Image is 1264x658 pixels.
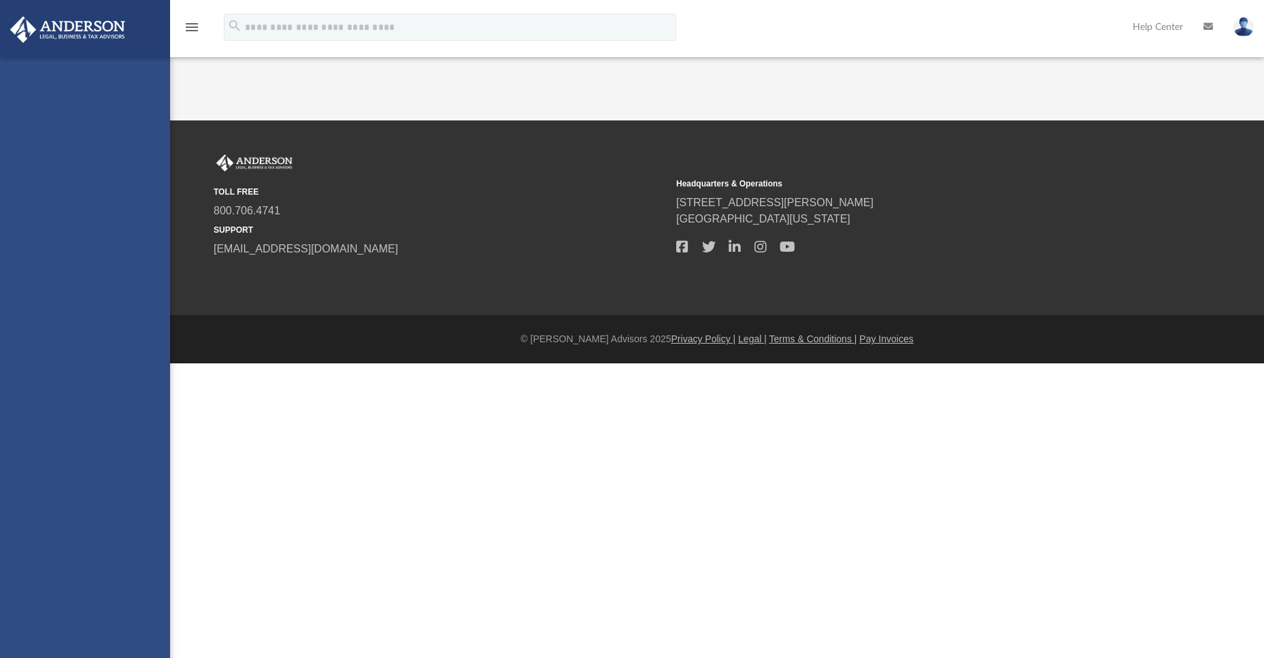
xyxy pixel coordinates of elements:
i: search [227,18,242,33]
a: [EMAIL_ADDRESS][DOMAIN_NAME] [214,243,398,254]
a: Legal | [738,333,767,344]
img: Anderson Advisors Platinum Portal [6,16,129,43]
small: Headquarters & Operations [676,178,1129,190]
img: Anderson Advisors Platinum Portal [214,154,295,172]
a: Terms & Conditions | [769,333,857,344]
img: User Pic [1233,17,1254,37]
a: [STREET_ADDRESS][PERSON_NAME] [676,197,874,208]
a: Privacy Policy | [671,333,736,344]
small: TOLL FREE [214,186,667,198]
a: [GEOGRAPHIC_DATA][US_STATE] [676,213,850,225]
i: menu [184,19,200,35]
a: Pay Invoices [859,333,913,344]
a: 800.706.4741 [214,205,280,216]
a: menu [184,26,200,35]
div: © [PERSON_NAME] Advisors 2025 [170,332,1264,346]
small: SUPPORT [214,224,667,236]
